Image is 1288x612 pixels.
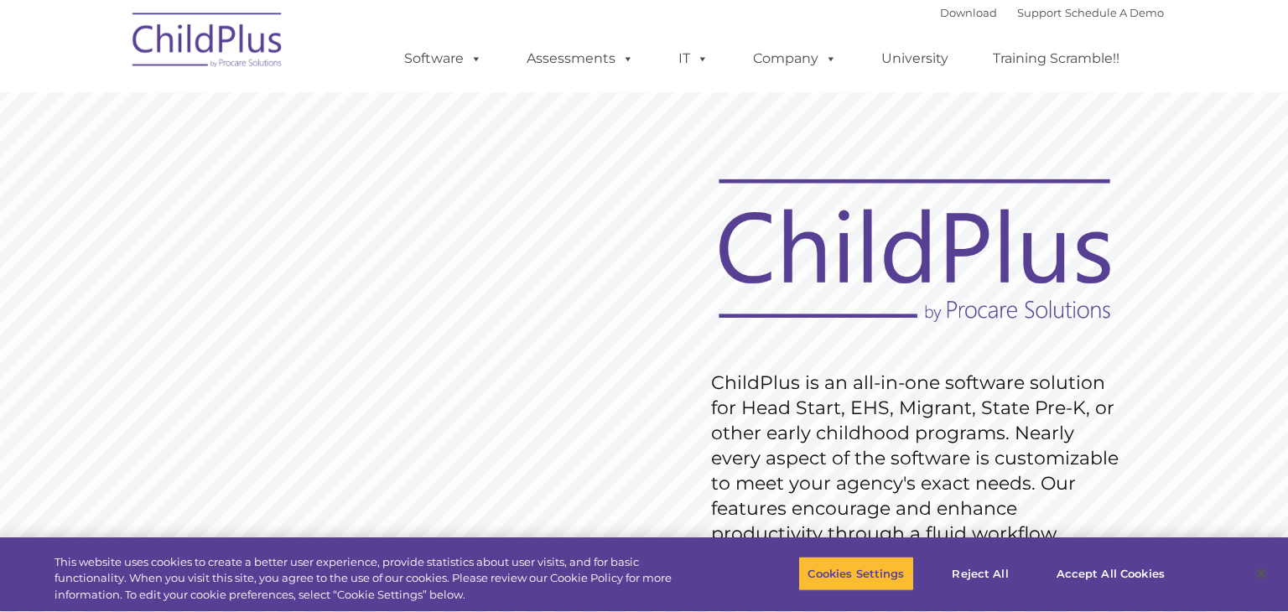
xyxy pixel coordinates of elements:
a: Assessments [510,42,651,75]
div: This website uses cookies to create a better user experience, provide statistics about user visit... [55,554,709,604]
a: University [865,42,965,75]
a: Support [1017,6,1062,19]
a: Schedule A Demo [1065,6,1164,19]
a: Company [736,42,854,75]
img: ChildPlus by Procare Solutions [124,1,292,85]
button: Cookies Settings [798,556,913,591]
a: Download [940,6,997,19]
button: Accept All Cookies [1047,556,1174,591]
a: Software [387,42,499,75]
a: Training Scramble!! [976,42,1136,75]
button: Close [1243,555,1280,592]
rs-layer: ChildPlus is an all-in-one software solution for Head Start, EHS, Migrant, State Pre-K, or other ... [711,371,1127,547]
button: Reject All [928,556,1033,591]
font: | [940,6,1164,19]
a: IT [662,42,725,75]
